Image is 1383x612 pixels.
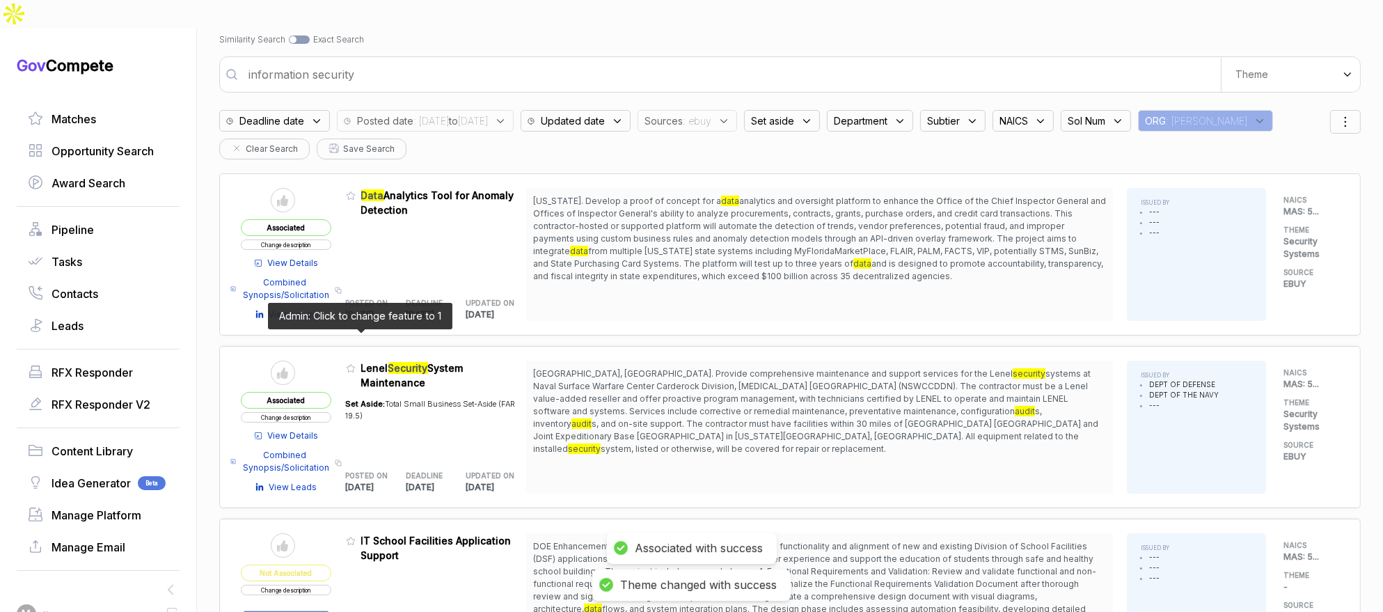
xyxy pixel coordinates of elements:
[346,399,516,421] span: Total Small Business Set-Aside (FAR 19.5)
[52,507,141,524] span: Manage Platform
[28,111,168,127] a: Matches
[449,115,458,127] b: to
[246,143,298,155] span: Clear Search
[138,476,166,490] span: Beta
[1283,600,1339,611] h5: SOURCE
[721,196,739,206] mark: data
[466,481,527,494] p: [DATE]
[317,139,406,159] button: Save Search
[346,298,384,308] h5: POSTED ON
[346,481,406,494] p: [DATE]
[413,113,488,128] span: : [DATE] [DATE]
[28,364,168,381] a: RFX Responder
[242,276,331,301] span: Combined Synopsis/Solicitation
[1283,267,1339,278] h5: SOURCE
[28,221,168,238] a: Pipeline
[241,412,331,423] button: Change description
[219,34,285,45] span: Similarity Search
[568,444,601,454] mark: security
[28,253,168,270] a: Tasks
[751,113,794,128] span: Set aside
[406,308,466,321] p: [DATE]
[343,143,395,155] span: Save Search
[1283,379,1319,389] span: MAS: 5 ...
[357,113,413,128] span: Posted date
[1235,68,1268,81] span: Theme
[28,475,168,492] a: Idea GeneratorBeta
[533,418,1098,454] span: s, and on-site support. The contractor must have facilities within 30 miles of [GEOGRAPHIC_DATA] ...
[999,113,1028,128] span: NAICS
[269,481,317,494] span: View Leads
[834,113,887,128] span: Department
[361,535,512,561] span: IT School Facilities Application Support
[406,298,444,308] h5: DEADLINE
[466,471,505,481] h5: UPDATED ON
[52,175,125,191] span: Award Search
[1283,368,1339,378] h5: NAICS
[1283,570,1339,581] h5: THEME
[28,285,168,302] a: Contacts
[1149,217,1169,228] li: ---
[1283,581,1339,593] p: -
[1015,406,1035,416] mark: audit
[533,196,721,206] span: [US_STATE]. Develop a proof of concept for a
[313,34,364,45] span: Exact Search
[388,362,428,374] mark: Security
[361,189,384,201] mark: Data
[17,56,46,74] span: Gov
[541,113,605,128] span: Updated date
[1149,563,1169,573] li: ---
[466,308,527,321] p: [DATE]
[1141,544,1169,552] h5: ISSUED BY
[52,443,133,460] span: Content Library
[1149,207,1169,217] li: ---
[17,56,180,75] h1: Compete
[52,475,131,492] span: Idea Generator
[1283,235,1339,260] p: Security Systems
[533,541,1096,589] span: DOE Enhancement Project. This project aims to improve the functionality and alignment of new and ...
[1141,371,1219,379] h5: ISSUED BY
[268,257,319,269] span: View Details
[52,317,84,334] span: Leads
[1149,400,1219,411] li: ---
[52,253,82,270] span: Tasks
[1283,540,1339,551] h5: NAICS
[361,362,388,374] span: Lenel
[1283,225,1339,235] h5: THEME
[52,143,154,159] span: Opportunity Search
[1013,368,1045,379] mark: security
[241,219,331,236] span: Associated
[683,113,711,128] span: : ebuy
[1166,113,1247,128] span: : [PERSON_NAME]
[28,175,168,191] a: Award Search
[219,139,310,159] button: Clear Search
[52,221,94,238] span: Pipeline
[1283,440,1339,450] h5: SOURCE
[635,541,763,556] div: Associated with success
[1283,408,1339,433] p: Security Systems
[346,471,384,481] h5: POSTED ON
[853,258,871,269] mark: data
[52,364,133,381] span: RFX Responder
[241,240,331,250] button: Change description
[346,399,386,409] span: Set Aside:
[645,113,683,128] span: Sources
[1149,573,1169,583] li: ---
[52,111,96,127] span: Matches
[1149,390,1219,400] li: DEPT OF THE NAVY
[1283,195,1339,205] h5: NAICS
[1145,113,1166,128] span: ORG
[570,246,588,256] mark: data
[239,113,304,128] span: Deadline date
[28,443,168,460] a: Content Library
[28,143,168,159] a: Opportunity Search
[52,539,125,556] span: Manage Email
[571,418,592,429] mark: audit
[28,539,168,556] a: Manage Email
[533,196,1106,256] span: analytics and oversight platform to enhance the Office of the Chief Inspector General and Offices...
[241,585,331,595] button: Change description
[269,308,317,321] span: View Leads
[1283,206,1319,217] span: MAS: 5 ...
[1068,113,1105,128] span: Sol Num
[620,578,777,593] div: Theme changed with success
